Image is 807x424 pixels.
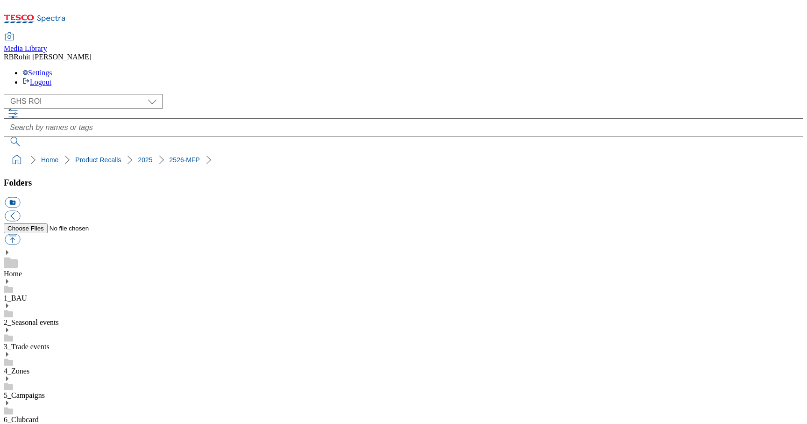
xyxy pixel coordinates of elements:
a: 5_Campaigns [4,391,45,399]
a: Product Recalls [75,156,121,164]
a: Media Library [4,33,47,53]
a: 1_BAU [4,294,27,302]
a: 6_Clubcard [4,416,39,424]
nav: breadcrumb [4,151,803,169]
a: 4_Zones [4,367,29,375]
a: Logout [22,78,51,86]
a: 2025 [138,156,152,164]
a: 3_Trade events [4,343,50,351]
a: 2_Seasonal events [4,318,59,326]
a: Home [4,270,22,278]
span: Media Library [4,44,47,52]
input: Search by names or tags [4,118,803,137]
h3: Folders [4,178,803,188]
span: RB [4,53,14,61]
a: Settings [22,69,52,77]
a: home [9,152,24,167]
a: Home [41,156,58,164]
span: Rohit [PERSON_NAME] [14,53,92,61]
a: 2526-MFP [170,156,200,164]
